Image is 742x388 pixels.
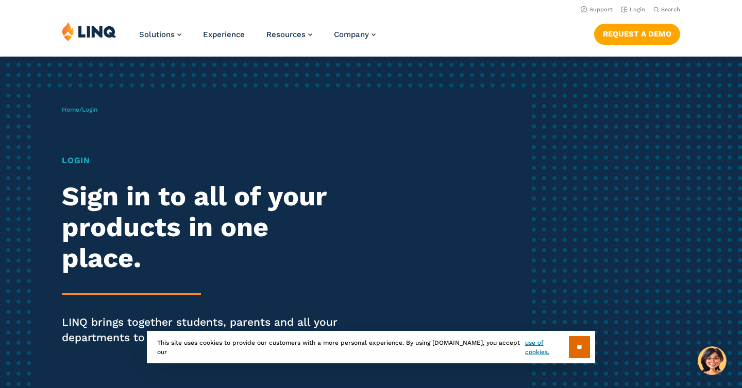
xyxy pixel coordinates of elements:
[62,154,348,167] h1: Login
[698,346,727,375] button: Hello, have a question? Let’s chat.
[525,338,569,357] a: use of cookies.
[147,331,595,363] div: This site uses cookies to provide our customers with a more personal experience. By using [DOMAIN...
[82,106,97,113] span: Login
[62,106,79,113] a: Home
[62,22,116,41] img: LINQ | K‑12 Software
[594,24,680,44] a: Request a Demo
[139,22,376,56] nav: Primary Navigation
[203,30,245,39] a: Experience
[62,181,348,273] h2: Sign in to all of your products in one place.
[334,30,376,39] a: Company
[62,314,348,345] p: LINQ brings together students, parents and all your departments to improve efficiency and transpa...
[581,6,613,13] a: Support
[661,6,680,13] span: Search
[266,30,312,39] a: Resources
[139,30,181,39] a: Solutions
[266,30,306,39] span: Resources
[594,22,680,44] nav: Button Navigation
[139,30,175,39] span: Solutions
[621,6,645,13] a: Login
[653,6,680,13] button: Open Search Bar
[334,30,369,39] span: Company
[62,106,97,113] span: /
